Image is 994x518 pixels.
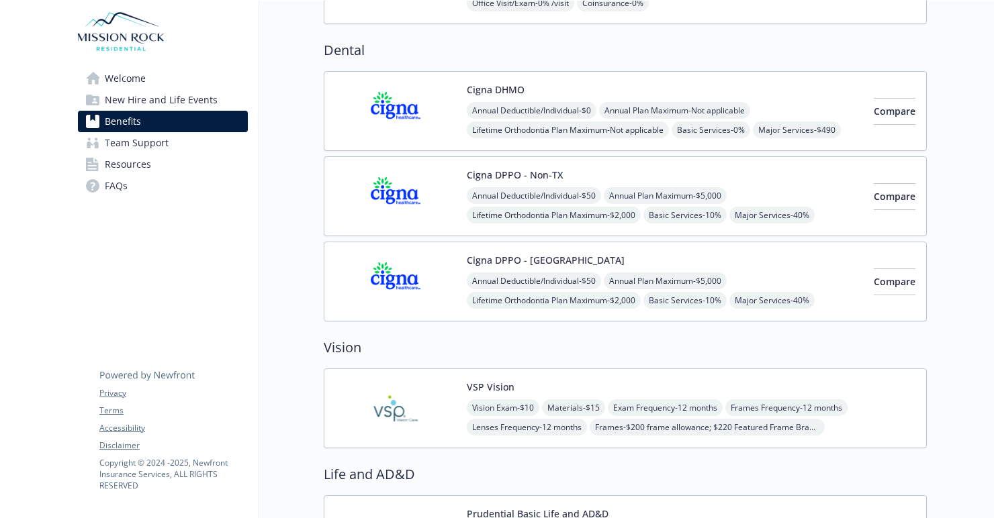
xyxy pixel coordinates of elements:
[105,68,146,89] span: Welcome
[78,111,248,132] a: Benefits
[725,399,848,416] span: Frames Frequency - 12 months
[78,89,248,111] a: New Hire and Life Events
[78,154,248,175] a: Resources
[467,292,641,309] span: Lifetime Orthodontia Plan Maximum - $2,000
[335,380,456,437] img: Vision Service Plan carrier logo
[874,183,915,210] button: Compare
[729,207,815,223] span: Major Services - 40%
[467,83,525,97] button: Cigna DHMO
[324,40,927,60] h2: Dental
[542,399,605,416] span: Materials - $15
[874,268,915,295] button: Compare
[874,275,915,288] span: Compare
[105,175,128,197] span: FAQs
[99,405,247,417] a: Terms
[753,121,841,138] span: Major Services - $490
[467,187,601,204] span: Annual Deductible/Individual - $50
[467,272,601,289] span: Annual Deductible/Individual - $50
[643,207,727,223] span: Basic Services - 10%
[467,168,563,182] button: Cigna DPPO - Non-TX
[467,253,625,267] button: Cigna DPPO - [GEOGRAPHIC_DATA]
[105,154,151,175] span: Resources
[99,439,247,452] a: Disclaimer
[874,98,915,125] button: Compare
[874,190,915,203] span: Compare
[608,399,723,416] span: Exam Frequency - 12 months
[467,380,514,394] button: VSP Vision
[604,272,727,289] span: Annual Plan Maximum - $5,000
[604,187,727,204] span: Annual Plan Maximum - $5,000
[99,387,247,399] a: Privacy
[672,121,750,138] span: Basic Services - 0%
[78,175,248,197] a: FAQs
[599,102,750,119] span: Annual Plan Maximum - Not applicable
[874,105,915,117] span: Compare
[467,399,539,416] span: Vision Exam - $10
[99,422,247,434] a: Accessibility
[335,168,456,225] img: CIGNA carrier logo
[99,457,247,491] p: Copyright © 2024 - 2025 , Newfront Insurance Services, ALL RIGHTS RESERVED
[467,121,669,138] span: Lifetime Orthodontia Plan Maximum - Not applicable
[590,419,825,435] span: Frames - $200 frame allowance; $220 Featured Frame Brands allowance; 20% savings on the amount ov...
[105,89,218,111] span: New Hire and Life Events
[467,419,587,435] span: Lenses Frequency - 12 months
[78,132,248,154] a: Team Support
[467,102,596,119] span: Annual Deductible/Individual - $0
[643,292,727,309] span: Basic Services - 10%
[324,464,927,484] h2: Life and AD&D
[467,207,641,223] span: Lifetime Orthodontia Plan Maximum - $2,000
[105,111,141,132] span: Benefits
[335,253,456,310] img: CIGNA carrier logo
[78,68,248,89] a: Welcome
[105,132,169,154] span: Team Support
[324,338,927,358] h2: Vision
[729,292,815,309] span: Major Services - 40%
[335,83,456,140] img: CIGNA carrier logo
